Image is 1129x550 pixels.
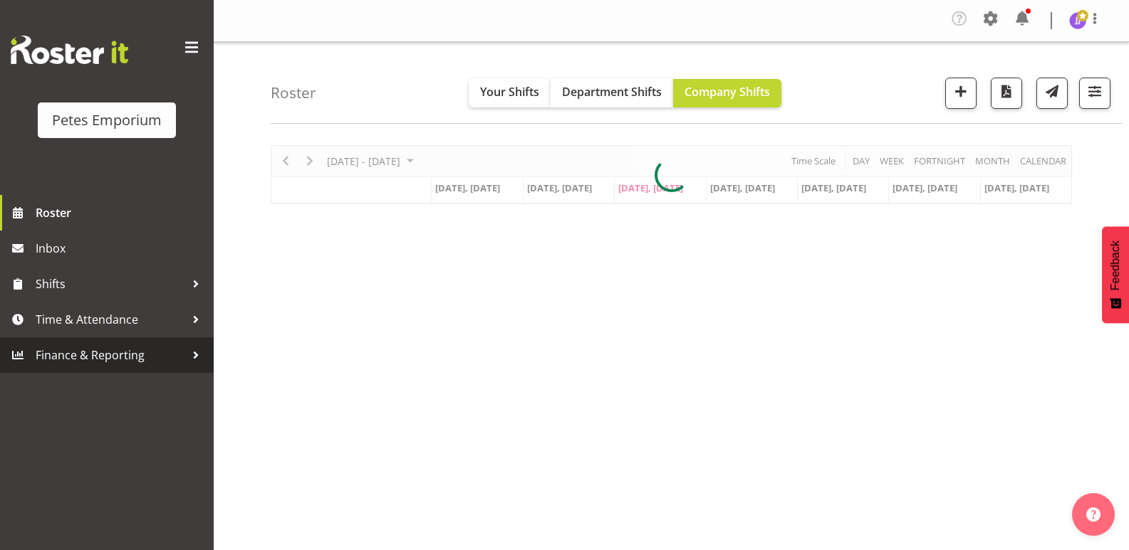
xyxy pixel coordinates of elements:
[1086,507,1101,522] img: help-xxl-2.png
[52,110,162,131] div: Petes Emporium
[1069,12,1086,29] img: janelle-jonkers702.jpg
[551,79,673,107] button: Department Shifts
[1102,226,1129,323] button: Feedback - Show survey
[36,202,207,223] span: Roster
[1079,78,1110,109] button: Filter Shifts
[36,273,185,295] span: Shifts
[271,85,316,101] h4: Roster
[1109,240,1122,290] span: Feedback
[469,79,551,107] button: Your Shifts
[945,78,977,109] button: Add a new shift
[36,344,185,366] span: Finance & Reporting
[36,238,207,259] span: Inbox
[36,309,185,330] span: Time & Attendance
[685,84,770,100] span: Company Shifts
[562,84,662,100] span: Department Shifts
[1036,78,1068,109] button: Send a list of all shifts for the selected filtered period to all rostered employees.
[480,84,539,100] span: Your Shifts
[673,79,781,107] button: Company Shifts
[991,78,1022,109] button: Download a PDF of the roster according to the set date range.
[11,36,128,64] img: Rosterit website logo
